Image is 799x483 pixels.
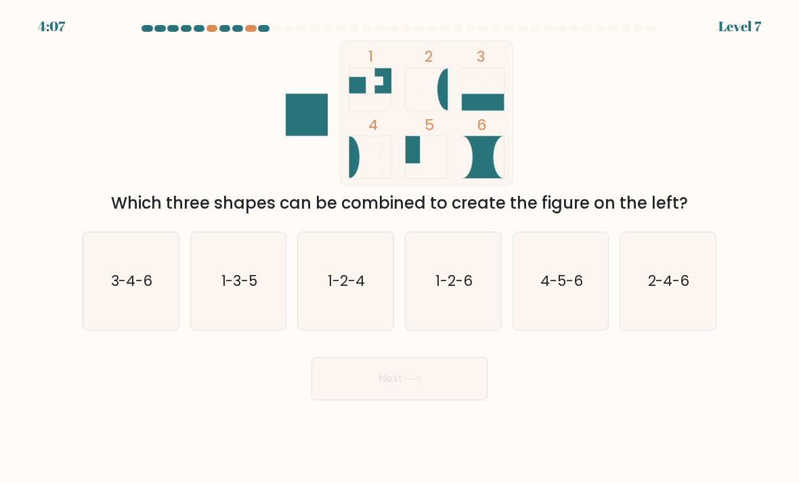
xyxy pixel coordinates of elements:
text: 4-5-6 [540,271,583,291]
text: 3-4-6 [111,271,153,291]
tspan: 3 [477,46,485,67]
text: 1-3-5 [221,271,257,291]
tspan: 2 [425,46,433,67]
tspan: 1 [368,46,373,67]
text: 1-2-4 [328,271,366,291]
div: Which three shapes can be combined to create the figure on the left? [91,191,708,215]
tspan: 6 [477,114,486,135]
tspan: 5 [425,114,434,135]
div: Level 7 [718,16,761,37]
button: Next [311,357,488,400]
text: 1-2-6 [435,271,473,291]
text: 2-4-6 [648,271,690,291]
tspan: 4 [368,114,378,135]
div: 4:07 [38,16,65,37]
